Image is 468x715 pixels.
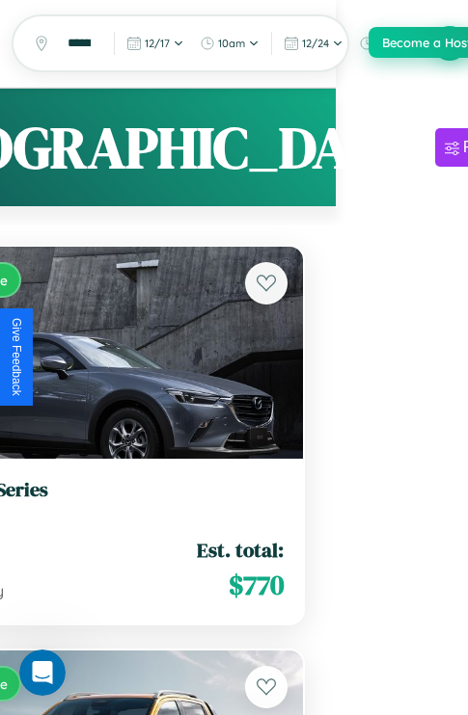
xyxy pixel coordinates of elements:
[145,37,170,50] span: 12 / 17
[302,37,329,50] span: 12 / 24
[19,649,66,696] iframe: Intercom live chat
[194,32,265,55] button: 10am
[218,37,245,50] span: 10am
[229,566,284,604] span: $ 770
[353,32,425,55] button: 10am
[10,318,23,396] div: Give Feedback
[197,536,284,564] span: Est. total:
[121,32,190,55] button: 12/17
[278,32,349,55] button: 12/24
